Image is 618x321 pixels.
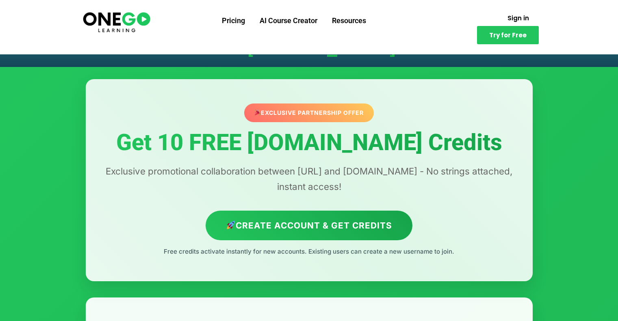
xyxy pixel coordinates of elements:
[206,211,412,240] a: Create Account & Get Credits
[325,10,373,31] a: Resources
[227,221,235,229] img: 🚀
[94,40,525,57] h1: Get 10 FREE [DOMAIN_NAME] Credits!
[102,164,516,194] p: Exclusive promotional collaboration between [URL] and [DOMAIN_NAME] - No strings attached, instan...
[252,10,325,31] a: AI Course Creator
[102,246,516,257] p: Free credits activate instantly for new accounts. Existing users can create a new username to join.
[489,32,527,38] span: Try for Free
[102,130,516,155] h1: Get 10 FREE [DOMAIN_NAME] Credits
[507,15,529,21] span: Sign in
[498,10,539,26] a: Sign in
[477,26,539,44] a: Try for Free
[255,110,260,115] img: 🎉
[244,103,374,122] div: Exclusive Partnership Offer
[215,10,252,31] a: Pricing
